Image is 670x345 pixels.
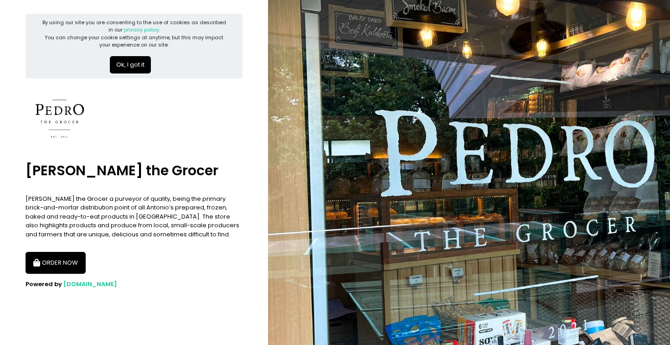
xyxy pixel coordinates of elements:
[26,252,86,274] button: ORDER NOW
[26,194,242,239] div: [PERSON_NAME] the Grocer a purveyor of quality, being the primary brick-and-mortar distribution p...
[26,153,242,188] div: [PERSON_NAME] the Grocer
[124,26,160,33] a: privacy policy.
[110,56,151,73] button: Ok, I got it
[41,19,227,49] div: By using our site you are consenting to the use of cookies as described in our You can change you...
[26,280,242,289] div: Powered by
[26,84,94,153] img: Pedro the Grocer
[63,280,117,288] a: [DOMAIN_NAME]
